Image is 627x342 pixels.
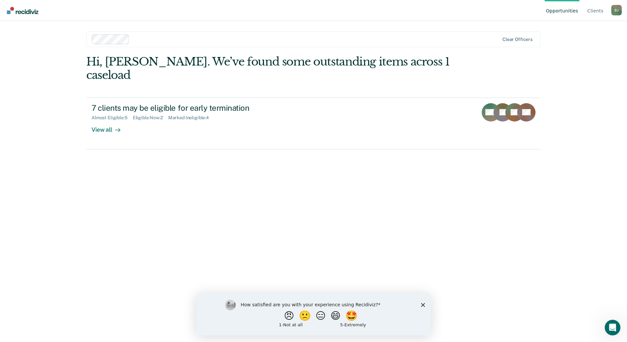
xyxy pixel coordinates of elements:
[611,5,622,15] div: B J
[7,7,38,14] img: Recidiviz
[86,98,541,149] a: 7 clients may be eligible for early terminationAlmost Eligible:5Eligible Now:2Marked Ineligible:4...
[86,55,450,82] div: Hi, [PERSON_NAME]. We’ve found some outstanding items across 1 caseload
[502,37,533,42] div: Clear officers
[605,320,620,335] iframe: Intercom live chat
[91,121,128,133] div: View all
[196,293,431,335] iframe: Survey by Kim from Recidiviz
[611,5,622,15] button: Profile dropdown button
[91,115,133,121] div: Almost Eligible : 5
[91,103,322,113] div: 7 clients may be eligible for early termination
[133,115,168,121] div: Eligible Now : 2
[168,115,214,121] div: Marked Ineligible : 4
